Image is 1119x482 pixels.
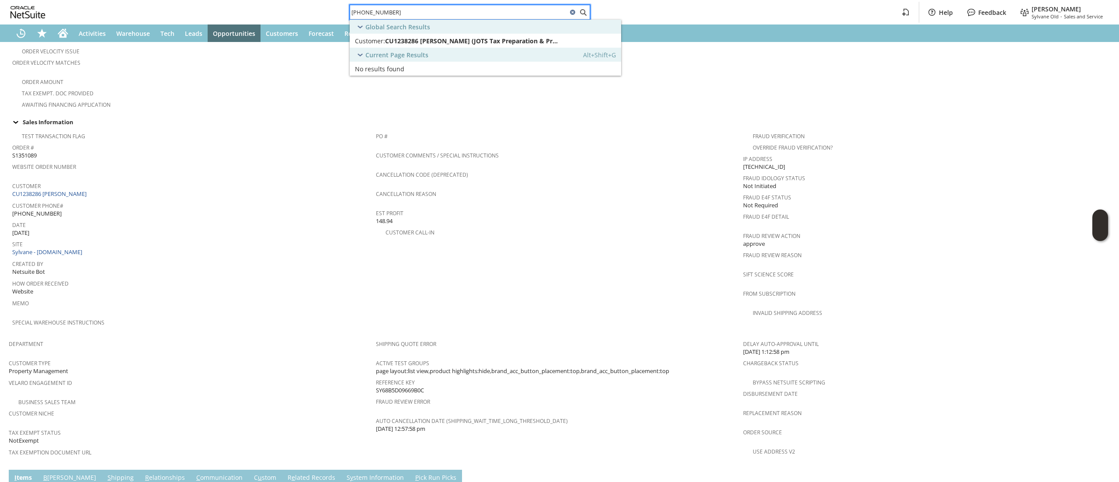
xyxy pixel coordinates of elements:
a: Fraud Idology Status [743,175,805,182]
a: Warehouse [111,24,155,42]
svg: Shortcuts [37,28,47,38]
a: Customer Call-in [386,229,434,236]
a: Bypass NetSuite Scripting [753,379,825,386]
span: Customer: [355,37,385,45]
span: Global Search Results [365,23,430,31]
a: IP Address [743,155,772,163]
a: Order Velocity Issue [22,48,80,55]
span: B [43,473,47,482]
span: Leads [185,29,202,38]
span: Tech [160,29,174,38]
a: Tax Exempt Status [9,429,61,437]
a: Forecast [303,24,339,42]
span: e [292,473,295,482]
a: PO # [376,133,388,140]
a: Order # [12,144,34,151]
a: Home [52,24,73,42]
a: Fraud Verification [753,133,805,140]
a: Fraud Review Action [743,232,800,240]
div: Shortcuts [31,24,52,42]
a: Reports [339,24,373,42]
span: u [258,473,262,482]
span: - [1060,13,1062,20]
a: Recent Records [10,24,31,42]
a: Order Amount [22,78,63,86]
a: Active Test Groups [376,360,429,367]
span: Reports [344,29,368,38]
span: R [145,473,149,482]
span: Opportunities [213,29,255,38]
a: Tax Exemption Document URL [9,449,91,456]
a: Shipping Quote Error [376,340,436,348]
a: Fraud E4F Detail [743,213,789,220]
a: Override Fraud Verification? [753,144,833,151]
a: Opportunities [208,24,261,42]
svg: Search [578,7,588,17]
label: Feedback [978,8,1006,17]
a: Date [12,221,26,229]
span: Netsuite Bot [12,268,45,276]
a: Business Sales Team [18,398,76,406]
a: Cancellation Reason [376,190,436,198]
a: Website Order Number [12,163,76,171]
a: Memo [12,300,29,307]
a: Reference Key [376,379,415,386]
span: Not Required [743,201,778,210]
a: Est Profit [376,210,403,217]
a: Sylvane - [DOMAIN_NAME] [12,248,84,256]
a: Customer Phone# [12,202,63,210]
a: Activities [73,24,111,42]
span: S [108,473,111,482]
span: [PHONE_NUMBER] [12,210,62,218]
span: Alt+Shift+G [583,51,616,59]
a: Replacement reason [743,409,802,417]
a: Awaiting Financing Application [22,101,111,108]
a: Created By [12,260,43,268]
span: SY68B5D09669B0C [376,386,424,395]
a: CU1238286 [PERSON_NAME] [12,190,89,198]
a: How Order Received [12,280,69,287]
span: CU1238286 [PERSON_NAME] (JOTS Tax Preparation & Prop... [385,37,558,45]
a: Fraud E4F Status [743,194,791,201]
span: [DATE] [12,229,29,237]
a: Invalid Shipping Address [753,309,822,317]
a: Special Warehouse Instructions [12,319,104,326]
a: Delay Auto-Approval Until [743,340,819,348]
a: Customer [12,182,41,190]
span: P [415,473,419,482]
span: Not Initiated [743,182,776,190]
a: Tax Exempt. Doc Provided [22,90,94,97]
span: Website [12,287,33,296]
a: Sift Science Score [743,271,794,278]
a: Customer Niche [9,410,54,417]
a: From Subscription [743,290,796,297]
a: Tech [155,24,180,42]
td: Sales Information [9,116,1110,128]
svg: Recent Records [16,28,26,38]
a: Site [12,241,23,248]
label: Help [939,8,953,17]
a: Fraud Review Reason [743,251,802,259]
a: Use Address V2 [753,448,795,455]
span: Forecast [309,29,334,38]
div: Sales Information [9,116,1107,128]
a: Order Source [743,429,782,436]
a: Order Velocity Matches [12,59,80,66]
a: Leads [180,24,208,42]
a: Department [9,340,43,348]
a: Auto Cancellation Date (shipping_wait_time_long_threshold_date) [376,417,568,425]
span: 148.94 [376,217,393,225]
a: Customer Comments / Special Instructions [376,152,499,159]
span: y [350,473,353,482]
span: Activities [79,29,106,38]
a: Fraud Review Error [376,398,430,405]
span: Warehouse [116,29,150,38]
a: Disbursement Date [743,390,798,398]
span: [DATE] 12:57:58 pm [376,425,425,433]
span: Sylvane Old [1032,13,1059,20]
span: [TECHNICAL_ID] [743,163,785,171]
span: Property Management [9,367,68,375]
a: Unrolled view on [1095,472,1105,482]
a: No results found [350,62,621,76]
span: C [196,473,200,482]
